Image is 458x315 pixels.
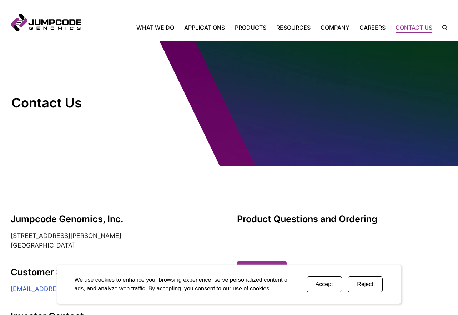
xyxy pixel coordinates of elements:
[179,23,230,32] a: Applications
[391,23,437,32] a: Contact Us
[271,23,316,32] a: Resources
[11,95,131,111] h1: Contact Us
[11,231,221,250] address: [STREET_ADDRESS][PERSON_NAME] [GEOGRAPHIC_DATA]
[354,23,391,32] a: Careers
[136,23,179,32] a: What We Do
[11,285,118,292] a: [EMAIL_ADDRESS][DOMAIN_NAME]
[348,276,383,292] button: Reject
[307,276,342,292] button: Accept
[237,214,447,224] h3: Product Questions and Ordering
[81,23,437,32] nav: Primary Navigation
[237,261,287,276] a: Contact us
[74,277,289,291] span: We use cookies to enhance your browsing experience, serve personalized content or ads, and analyz...
[437,25,447,30] label: Search the site.
[11,267,221,277] h2: Customer Service
[316,23,354,32] a: Company
[230,23,271,32] a: Products
[11,214,221,224] h2: Jumpcode Genomics, Inc.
